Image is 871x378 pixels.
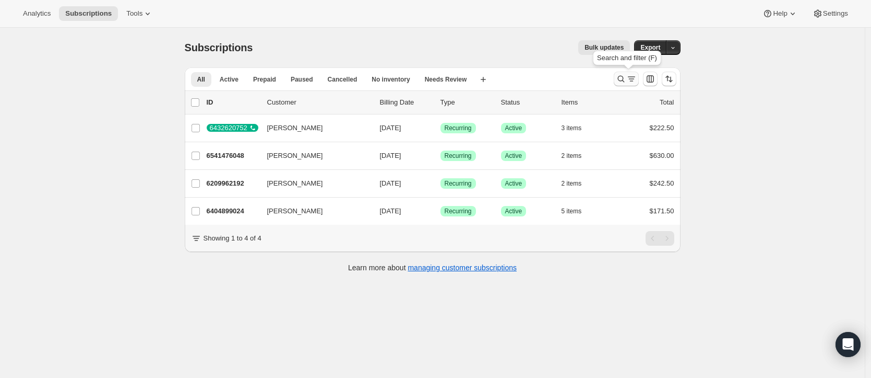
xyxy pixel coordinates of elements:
span: $242.50 [650,179,674,187]
button: Export [634,40,666,55]
span: Cancelled [328,75,357,84]
span: Settings [823,9,848,18]
button: Subscriptions [59,6,118,21]
span: Bulk updates [584,43,624,52]
span: Active [220,75,238,84]
span: Active [505,207,522,215]
span: Export [640,43,660,52]
span: 2 items [562,152,582,160]
div: Items [562,97,614,108]
div: 6432620752 [207,124,258,132]
button: [PERSON_NAME] [261,147,365,164]
button: [PERSON_NAME] [261,175,365,192]
p: Showing 1 to 4 of 4 [204,233,261,244]
button: Sort the results [662,72,676,86]
span: Active [505,179,522,188]
span: 3 items [562,124,582,132]
span: Tools [126,9,142,18]
span: [PERSON_NAME] [267,206,323,216]
button: 2 items [562,176,593,191]
button: Analytics [17,6,57,21]
button: Settings [806,6,854,21]
span: Needs Review [425,75,467,84]
span: Subscriptions [65,9,112,18]
span: All [197,75,205,84]
span: [PERSON_NAME] [267,123,323,133]
p: ID [207,97,259,108]
p: Customer [267,97,372,108]
span: $222.50 [650,124,674,132]
div: Open Intercom Messenger [836,332,861,357]
div: Type [440,97,493,108]
a: managing customer subscriptions [408,264,517,272]
button: [PERSON_NAME] [261,120,365,136]
p: Billing Date [380,97,432,108]
span: Analytics [23,9,51,18]
span: Prepaid [253,75,276,84]
button: Customize table column order and visibility [643,72,658,86]
p: 6209962192 [207,178,259,189]
span: Help [773,9,787,18]
div: 6541476048[PERSON_NAME][DATE]SuccessRecurringSuccessActive2 items$630.00 [207,148,674,163]
button: Tools [120,6,159,21]
span: Paused [291,75,313,84]
span: [DATE] [380,179,401,187]
button: Bulk updates [578,40,630,55]
button: [PERSON_NAME] [261,203,365,220]
p: Total [660,97,674,108]
p: Status [501,97,553,108]
span: [DATE] [380,207,401,215]
span: [PERSON_NAME] [267,178,323,189]
div: 6432620752[PERSON_NAME][DATE]SuccessRecurringSuccessActive3 items$222.50 [207,121,674,135]
span: 2 items [562,179,582,188]
span: No inventory [372,75,410,84]
button: 3 items [562,121,593,135]
div: IDCustomerBilling DateTypeStatusItemsTotal [207,97,674,108]
span: Recurring [445,179,472,188]
span: [DATE] [380,152,401,159]
span: [DATE] [380,124,401,132]
div: 6209962192[PERSON_NAME][DATE]SuccessRecurringSuccessActive2 items$242.50 [207,176,674,191]
p: Learn more about [348,262,517,273]
p: 6404899024 [207,206,259,216]
button: 5 items [562,204,593,219]
span: Recurring [445,124,472,132]
button: Create new view [475,72,492,87]
span: [PERSON_NAME] [267,151,323,161]
span: Subscriptions [185,42,253,53]
nav: Pagination [646,231,674,246]
span: Recurring [445,152,472,160]
span: $171.50 [650,207,674,215]
span: Active [505,152,522,160]
button: Help [756,6,804,21]
span: Active [505,124,522,132]
button: Search and filter results [614,72,639,86]
div: 6404899024[PERSON_NAME][DATE]SuccessRecurringSuccessActive5 items$171.50 [207,204,674,219]
button: 2 items [562,148,593,163]
span: Recurring [445,207,472,215]
span: $630.00 [650,152,674,159]
p: 6541476048 [207,151,259,161]
span: 5 items [562,207,582,215]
